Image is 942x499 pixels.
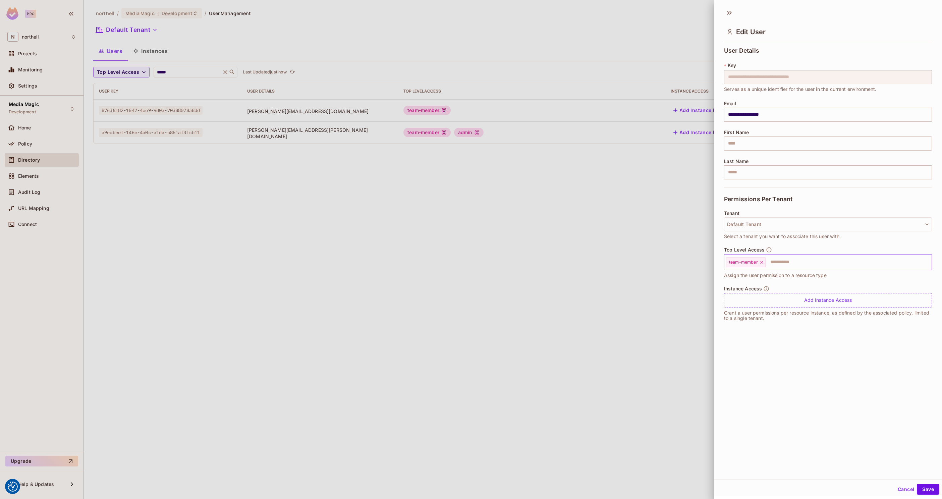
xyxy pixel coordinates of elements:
[724,211,739,216] span: Tenant
[8,482,18,492] img: Revisit consent button
[724,286,762,291] span: Instance Access
[8,482,18,492] button: Consent Preferences
[724,196,792,203] span: Permissions Per Tenant
[724,233,841,240] span: Select a tenant you want to associate this user with.
[724,310,932,321] p: Grant a user permissions per resource instance, as defined by the associated policy, limited to a...
[917,484,939,495] button: Save
[928,261,930,263] button: Open
[728,63,736,68] span: Key
[895,484,917,495] button: Cancel
[724,247,765,253] span: Top Level Access
[724,101,736,106] span: Email
[724,272,827,279] span: Assign the user permission to a resource type
[724,130,749,135] span: First Name
[724,217,932,231] button: Default Tenant
[724,47,759,54] span: User Details
[729,260,758,265] span: team-member
[726,257,766,267] div: team-member
[724,293,932,308] div: Add Instance Access
[736,28,766,36] span: Edit User
[724,86,877,93] span: Serves as a unique identifier for the user in the current environment.
[724,159,749,164] span: Last Name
